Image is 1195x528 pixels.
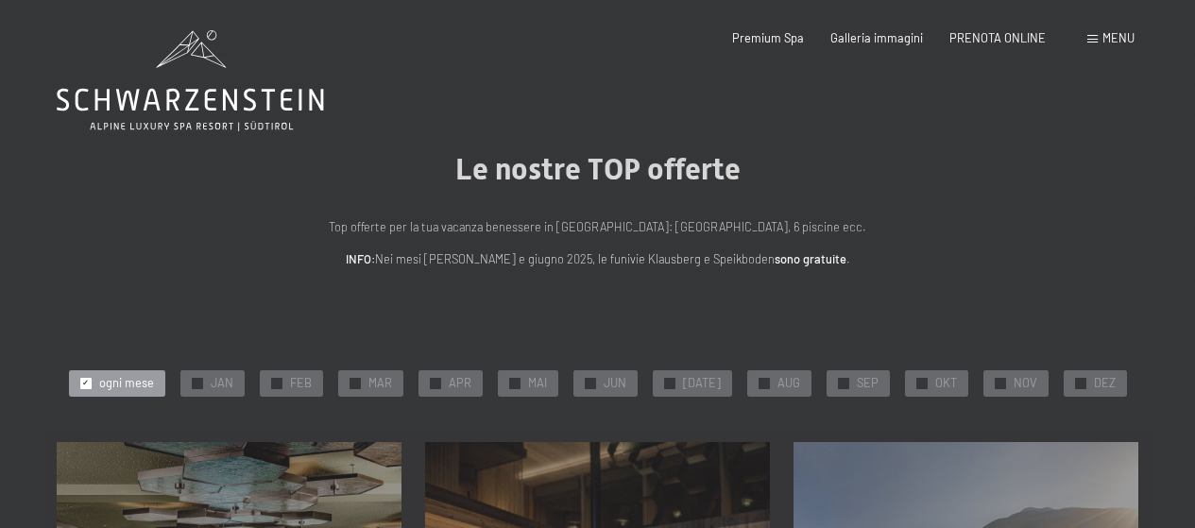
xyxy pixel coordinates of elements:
[220,217,976,236] p: Top offerte per la tua vacanza benessere in [GEOGRAPHIC_DATA]: [GEOGRAPHIC_DATA], 6 piscine ecc.
[99,375,154,392] span: ogni mese
[449,375,471,392] span: APR
[777,375,800,392] span: AUG
[220,249,976,268] p: Nei mesi [PERSON_NAME] e giugno 2025, le funivie Klausberg e Speikboden .
[918,378,925,388] span: ✓
[346,251,375,266] strong: INFO:
[587,378,593,388] span: ✓
[511,378,518,388] span: ✓
[997,378,1003,388] span: ✓
[1102,30,1135,45] span: Menu
[368,375,392,392] span: MAR
[857,375,879,392] span: SEP
[666,378,673,388] span: ✓
[351,378,358,388] span: ✓
[528,375,547,392] span: MAI
[830,30,923,45] a: Galleria immagini
[604,375,626,392] span: JUN
[1014,375,1037,392] span: NOV
[683,375,721,392] span: [DATE]
[290,375,312,392] span: FEB
[949,30,1046,45] a: PRENOTA ONLINE
[1094,375,1116,392] span: DEZ
[432,378,438,388] span: ✓
[775,251,846,266] strong: sono gratuite
[935,375,957,392] span: OKT
[273,378,280,388] span: ✓
[732,30,804,45] a: Premium Spa
[1077,378,1084,388] span: ✓
[760,378,767,388] span: ✓
[840,378,846,388] span: ✓
[194,378,200,388] span: ✓
[82,378,89,388] span: ✓
[455,151,741,187] span: Le nostre TOP offerte
[211,375,233,392] span: JAN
